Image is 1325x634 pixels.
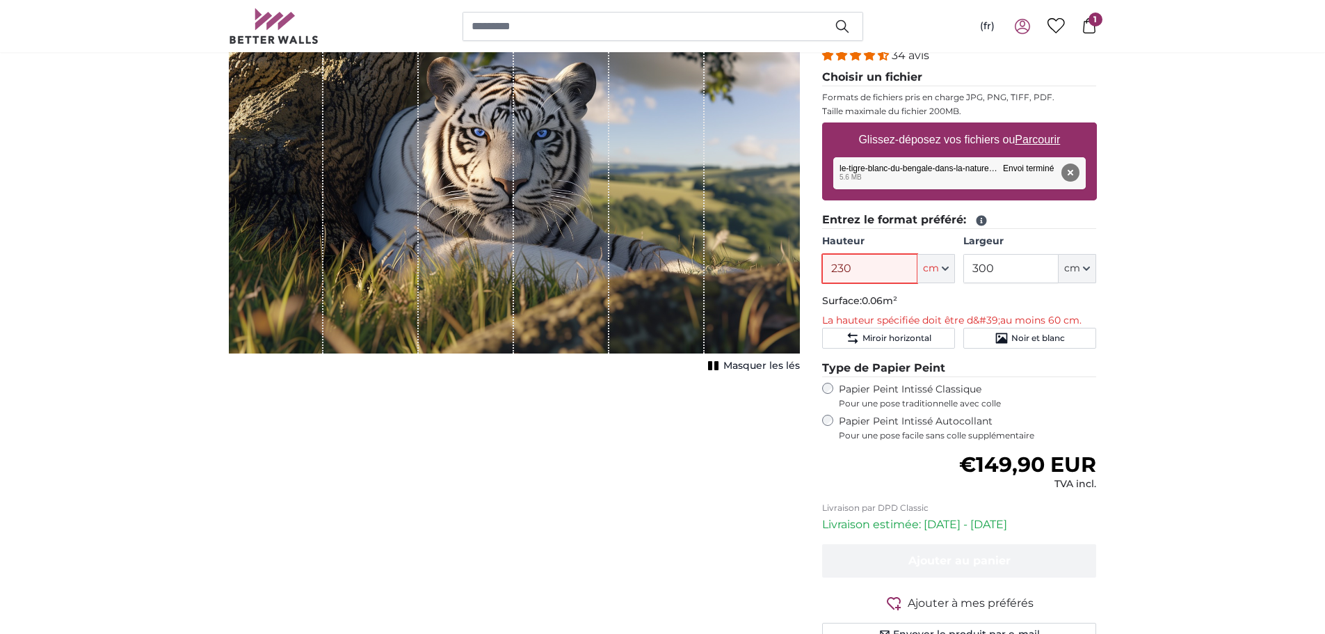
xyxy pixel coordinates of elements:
[822,516,1097,533] p: Livraison estimée: [DATE] - [DATE]
[908,554,1011,567] span: Ajouter au panier
[822,106,1097,117] p: Taille maximale du fichier 200MB.
[822,294,1097,308] p: Surface:
[704,356,800,376] button: Masquer les lés
[723,359,800,373] span: Masquer les lés
[839,383,1097,409] label: Papier Peint Intissé Classique
[1089,13,1102,26] span: 1
[1064,262,1080,276] span: cm
[822,314,1097,328] p: La hauteur spécifiée doit être d&#39;au moins 60 cm.
[917,254,955,283] button: cm
[839,415,1097,441] label: Papier Peint Intissé Autocollant
[1015,134,1060,145] u: Parcourir
[229,8,319,44] img: Betterwalls
[969,14,1006,39] button: (fr)
[1011,333,1065,344] span: Noir et blanc
[1059,254,1096,283] button: cm
[908,595,1034,612] span: Ajouter à mes préférés
[839,430,1097,441] span: Pour une pose facile sans colle supplémentaire
[822,69,1097,86] legend: Choisir un fichier
[839,398,1097,409] span: Pour une pose traditionnelle avec colle
[963,328,1096,349] button: Noir et blanc
[822,212,1097,229] legend: Entrez le format préféré:
[822,235,955,248] label: Hauteur
[822,92,1097,103] p: Formats de fichiers pris en charge JPG, PNG, TIFF, PDF.
[822,328,955,349] button: Miroir horizontal
[822,594,1097,612] button: Ajouter à mes préférés
[959,452,1096,477] span: €149,90 EUR
[923,262,939,276] span: cm
[853,126,1066,154] label: Glissez-déposez vos fichiers ou
[822,502,1097,514] p: Livraison par DPD Classic
[822,544,1097,578] button: Ajouter au panier
[822,360,1097,377] legend: Type de Papier Peint
[822,49,892,62] span: 4.32 stars
[862,333,931,344] span: Miroir horizontal
[959,477,1096,491] div: TVA incl.
[892,49,929,62] span: 34 avis
[862,294,897,307] span: 0.06m²
[963,235,1096,248] label: Largeur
